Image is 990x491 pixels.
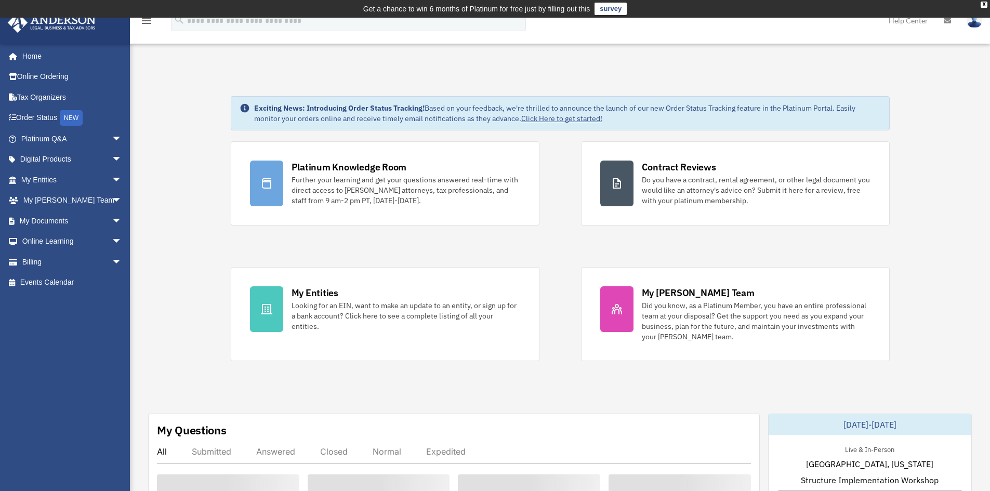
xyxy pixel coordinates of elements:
div: All [157,446,167,457]
span: Structure Implementation Workshop [801,474,939,486]
div: Did you know, as a Platinum Member, you have an entire professional team at your disposal? Get th... [642,300,870,342]
div: Expedited [426,446,466,457]
div: Closed [320,446,348,457]
div: Get a chance to win 6 months of Platinum for free just by filling out this [363,3,590,15]
div: NEW [60,110,83,126]
span: arrow_drop_down [112,231,133,253]
div: Normal [373,446,401,457]
a: Tax Organizers [7,87,138,108]
div: Contract Reviews [642,161,716,174]
div: Live & In-Person [837,443,903,454]
span: arrow_drop_down [112,210,133,232]
a: survey [595,3,627,15]
div: My Questions [157,422,227,438]
a: My Entities Looking for an EIN, want to make an update to an entity, or sign up for a bank accoun... [231,267,539,361]
div: close [981,2,987,8]
span: arrow_drop_down [112,169,133,191]
a: My [PERSON_NAME] Teamarrow_drop_down [7,190,138,211]
a: Billingarrow_drop_down [7,251,138,272]
span: arrow_drop_down [112,149,133,170]
a: Digital Productsarrow_drop_down [7,149,138,170]
a: Online Ordering [7,67,138,87]
div: Based on your feedback, we're thrilled to announce the launch of our new Order Status Tracking fe... [254,103,881,124]
span: arrow_drop_down [112,190,133,211]
div: Platinum Knowledge Room [292,161,407,174]
a: menu [140,18,153,27]
a: Home [7,46,133,67]
a: Platinum Q&Aarrow_drop_down [7,128,138,149]
a: Contract Reviews Do you have a contract, rental agreement, or other legal document you would like... [581,141,890,225]
a: My Entitiesarrow_drop_down [7,169,138,190]
span: arrow_drop_down [112,251,133,273]
div: Submitted [192,446,231,457]
a: My [PERSON_NAME] Team Did you know, as a Platinum Member, you have an entire professional team at... [581,267,890,361]
a: My Documentsarrow_drop_down [7,210,138,231]
img: Anderson Advisors Platinum Portal [5,12,99,33]
i: menu [140,15,153,27]
img: User Pic [967,13,982,28]
div: [DATE]-[DATE] [769,414,971,435]
a: Online Learningarrow_drop_down [7,231,138,252]
a: Events Calendar [7,272,138,293]
div: Do you have a contract, rental agreement, or other legal document you would like an attorney's ad... [642,175,870,206]
a: Click Here to get started! [521,114,602,123]
span: [GEOGRAPHIC_DATA], [US_STATE] [806,458,933,470]
div: My Entities [292,286,338,299]
div: Answered [256,446,295,457]
strong: Exciting News: Introducing Order Status Tracking! [254,103,425,113]
a: Platinum Knowledge Room Further your learning and get your questions answered real-time with dire... [231,141,539,225]
div: Further your learning and get your questions answered real-time with direct access to [PERSON_NAM... [292,175,520,206]
i: search [174,14,185,25]
div: My [PERSON_NAME] Team [642,286,755,299]
span: arrow_drop_down [112,128,133,150]
div: Looking for an EIN, want to make an update to an entity, or sign up for a bank account? Click her... [292,300,520,331]
a: Order StatusNEW [7,108,138,129]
